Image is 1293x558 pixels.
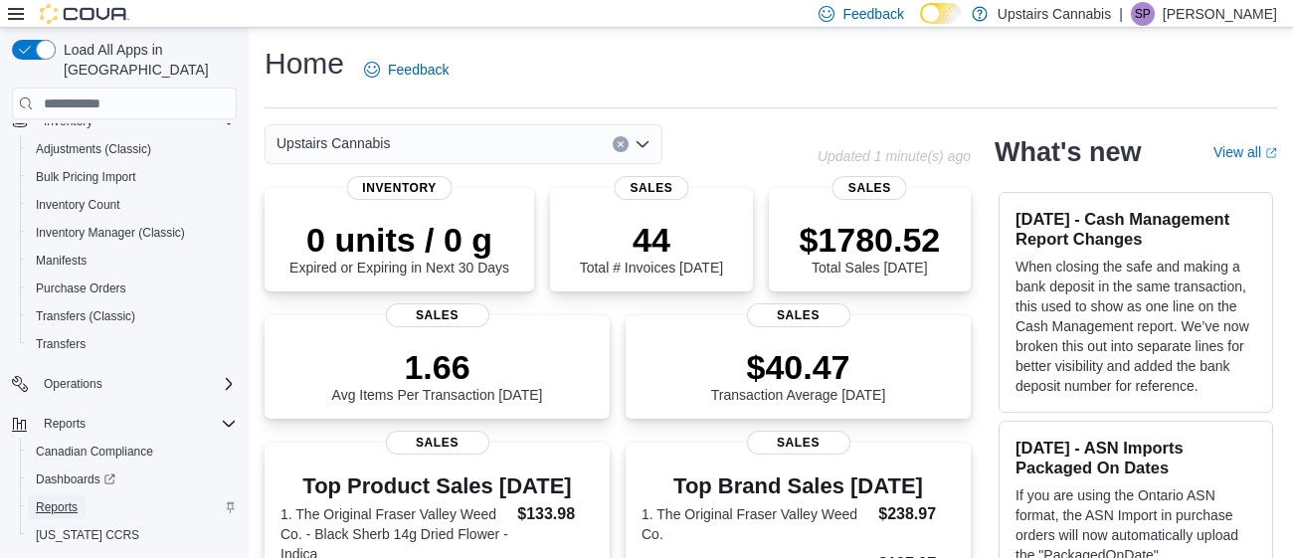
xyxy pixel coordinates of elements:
a: Inventory Count [28,193,128,217]
input: Dark Mode [920,3,962,24]
button: Operations [36,372,110,396]
span: Sales [746,431,849,455]
span: Adjustments (Classic) [28,137,237,161]
span: Sales [746,303,849,327]
dd: $133.98 [517,502,594,526]
button: Manifests [20,247,245,275]
span: Reports [28,495,237,519]
span: Sales [614,176,688,200]
span: SP [1135,2,1151,26]
p: Updated 1 minute(s) ago [818,148,971,164]
svg: External link [1265,147,1277,159]
p: $40.47 [711,347,886,387]
div: Expired or Expiring in Next 30 Days [289,220,509,276]
span: Dashboards [28,467,237,491]
p: 44 [580,220,723,260]
h3: Top Brand Sales [DATE] [642,474,955,498]
a: View allExternal link [1213,144,1277,160]
h3: Top Product Sales [DATE] [280,474,594,498]
a: Manifests [28,249,94,273]
span: [US_STATE] CCRS [36,527,139,543]
button: Reports [20,493,245,521]
span: Purchase Orders [28,277,237,300]
a: Inventory Manager (Classic) [28,221,193,245]
button: Reports [36,412,93,436]
button: Clear input [613,136,629,152]
span: Manifests [28,249,237,273]
p: $1780.52 [799,220,940,260]
span: Dark Mode [920,24,921,25]
button: Inventory Manager (Classic) [20,219,245,247]
span: Reports [44,416,86,432]
span: Feedback [388,60,449,80]
a: Transfers [28,332,93,356]
button: Canadian Compliance [20,438,245,465]
a: [US_STATE] CCRS [28,523,147,547]
span: Canadian Compliance [28,440,237,464]
div: Transaction Average [DATE] [711,347,886,403]
span: Transfers (Classic) [28,304,237,328]
span: Canadian Compliance [36,444,153,460]
button: Operations [4,370,245,398]
a: Bulk Pricing Import [28,165,144,189]
a: Dashboards [20,465,245,493]
a: Purchase Orders [28,277,134,300]
span: Inventory [346,176,453,200]
span: Transfers (Classic) [36,308,135,324]
span: Purchase Orders [36,280,126,296]
span: Feedback [842,4,903,24]
button: Adjustments (Classic) [20,135,245,163]
button: Inventory Count [20,191,245,219]
span: Sales [385,303,488,327]
button: Transfers (Classic) [20,302,245,330]
h1: Home [265,44,344,84]
span: Bulk Pricing Import [28,165,237,189]
span: Sales [385,431,488,455]
button: Bulk Pricing Import [20,163,245,191]
span: Transfers [28,332,237,356]
p: [PERSON_NAME] [1163,2,1277,26]
p: | [1119,2,1123,26]
a: Canadian Compliance [28,440,161,464]
div: Avg Items Per Transaction [DATE] [332,347,543,403]
span: Sales [832,176,907,200]
div: Total Sales [DATE] [799,220,940,276]
a: Transfers (Classic) [28,304,143,328]
button: Purchase Orders [20,275,245,302]
span: Load All Apps in [GEOGRAPHIC_DATA] [56,40,237,80]
span: Inventory Manager (Classic) [28,221,237,245]
p: When closing the safe and making a bank deposit in the same transaction, this used to show as one... [1016,257,1256,396]
span: Inventory Manager (Classic) [36,225,185,241]
a: Feedback [356,50,457,90]
span: Operations [44,376,102,392]
h3: [DATE] - ASN Imports Packaged On Dates [1016,438,1256,477]
dt: 1. The Original Fraser Valley Weed Co. [642,504,870,544]
span: Reports [36,499,78,515]
p: 1.66 [332,347,543,387]
span: Upstairs Cannabis [277,131,390,155]
p: Upstairs Cannabis [998,2,1111,26]
span: Dashboards [36,471,115,487]
a: Adjustments (Classic) [28,137,159,161]
button: Reports [4,410,245,438]
h2: What's new [995,136,1141,168]
img: Cova [40,4,129,24]
div: Sean Paradis [1131,2,1155,26]
span: Inventory Count [28,193,237,217]
span: Adjustments (Classic) [36,141,151,157]
a: Reports [28,495,86,519]
button: Transfers [20,330,245,358]
span: Washington CCRS [28,523,237,547]
button: [US_STATE] CCRS [20,521,245,549]
dd: $238.97 [878,502,955,526]
span: Transfers [36,336,86,352]
span: Manifests [36,253,87,269]
span: Reports [36,412,237,436]
div: Total # Invoices [DATE] [580,220,723,276]
button: Open list of options [635,136,650,152]
p: 0 units / 0 g [289,220,509,260]
h3: [DATE] - Cash Management Report Changes [1016,209,1256,249]
span: Bulk Pricing Import [36,169,136,185]
span: Operations [36,372,237,396]
span: Inventory Count [36,197,120,213]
